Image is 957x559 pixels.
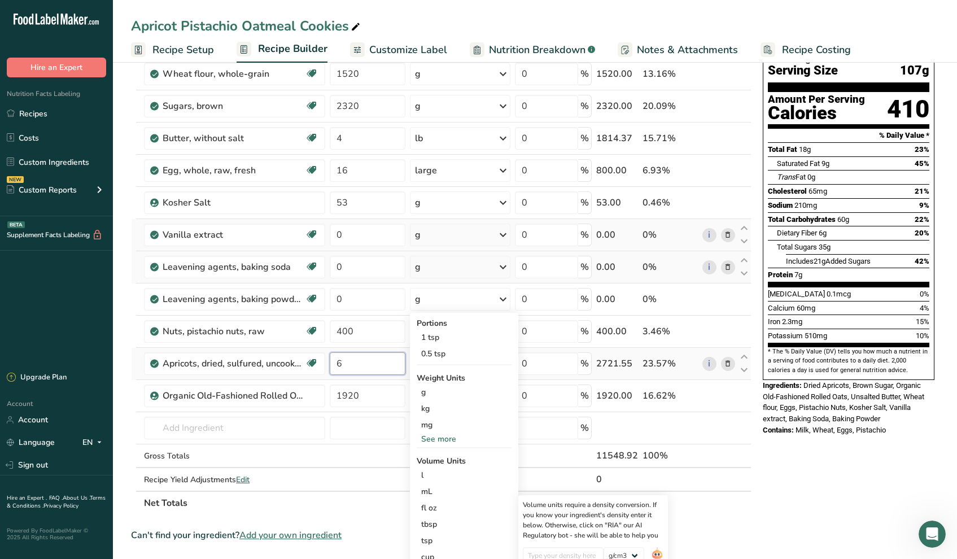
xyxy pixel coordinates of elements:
[837,215,849,224] span: 60g
[796,426,886,434] span: Milk, Wheat, Eggs, Pistachio
[916,331,929,340] span: 10%
[887,94,929,124] div: 410
[7,433,55,452] a: Language
[900,64,929,78] span: 107g
[777,173,796,181] i: Trans
[421,518,507,530] div: tbsp
[915,257,929,265] span: 42%
[144,417,325,439] input: Add Ingredient
[163,357,304,370] div: Apricots, dried, sulfured, uncooked
[821,159,829,168] span: 9g
[7,494,47,502] a: Hire an Expert .
[596,325,638,338] div: 400.00
[7,176,24,183] div: NEW
[643,357,698,370] div: 23.57%
[163,325,304,338] div: Nuts, pistachio nuts, raw
[415,292,421,306] div: g
[768,304,795,312] span: Calcium
[258,41,327,56] span: Recipe Builder
[415,228,421,242] div: g
[768,105,865,121] div: Calories
[915,229,929,237] span: 20%
[417,384,512,400] div: g
[782,42,851,58] span: Recipe Costing
[131,37,214,63] a: Recipe Setup
[489,42,585,58] span: Nutrition Breakdown
[415,99,421,113] div: g
[643,99,698,113] div: 20.09%
[919,201,929,209] span: 9%
[702,228,716,242] a: i
[163,260,304,274] div: Leavening agents, baking soda
[596,473,638,486] div: 0
[7,184,77,196] div: Custom Reports
[131,529,751,542] div: Can't find your ingredient?
[7,494,106,510] a: Terms & Conditions .
[421,502,507,514] div: fl oz
[819,243,831,251] span: 35g
[239,529,342,542] span: Add your own ingredient
[415,260,421,274] div: g
[596,260,638,274] div: 0.00
[237,36,327,63] a: Recipe Builder
[768,53,929,64] div: 6 Servings Per Container
[768,129,929,142] section: % Daily Value *
[777,243,817,251] span: Total Sugars
[7,372,67,383] div: Upgrade Plan
[82,436,106,449] div: EN
[768,347,929,375] section: * The % Daily Value (DV) tells you how much a nutrient in a serving of food contributes to a dail...
[643,228,698,242] div: 0%
[596,228,638,242] div: 0.00
[152,42,214,58] span: Recipe Setup
[417,417,512,433] div: mg
[777,173,806,181] span: Fat
[643,67,698,81] div: 13.16%
[49,494,63,502] a: FAQ .
[805,331,827,340] span: 510mg
[417,372,512,384] div: Weight Units
[596,132,638,145] div: 1814.37
[640,491,700,514] th: 100%
[643,389,698,403] div: 16.62%
[777,229,817,237] span: Dietary Fiber
[596,357,638,370] div: 2721.55
[643,132,698,145] div: 15.71%
[63,494,90,502] a: About Us .
[415,164,437,177] div: large
[369,42,447,58] span: Customize Label
[643,164,698,177] div: 6.93%
[643,449,698,462] div: 100%
[768,94,865,105] div: Amount Per Serving
[163,99,304,113] div: Sugars, brown
[163,389,304,403] div: Organic Old-Fashioned Rolled Oats
[618,37,738,63] a: Notes & Attachments
[782,317,802,326] span: 2.3mg
[920,304,929,312] span: 4%
[915,145,929,154] span: 23%
[799,145,811,154] span: 18g
[144,474,325,486] div: Recipe Yield Adjustments
[163,228,304,242] div: Vanilla extract
[768,201,793,209] span: Sodium
[43,502,78,510] a: Privacy Policy
[768,270,793,279] span: Protein
[7,58,106,77] button: Hire an Expert
[819,229,827,237] span: 6g
[761,37,851,63] a: Recipe Costing
[7,221,25,228] div: BETA
[915,187,929,195] span: 21%
[350,37,447,63] a: Customize Label
[786,257,871,265] span: Includes Added Sugars
[768,331,803,340] span: Potassium
[768,317,780,326] span: Iron
[596,449,638,462] div: 11548.92
[814,257,825,265] span: 21g
[827,290,851,298] span: 0.1mcg
[915,159,929,168] span: 45%
[768,215,836,224] span: Total Carbohydrates
[807,173,815,181] span: 0g
[523,500,663,540] div: Volume units require a density conversion. If you know your ingredient's density enter it below. ...
[421,469,507,481] div: l
[768,187,807,195] span: Cholesterol
[768,290,825,298] span: [MEDICAL_DATA]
